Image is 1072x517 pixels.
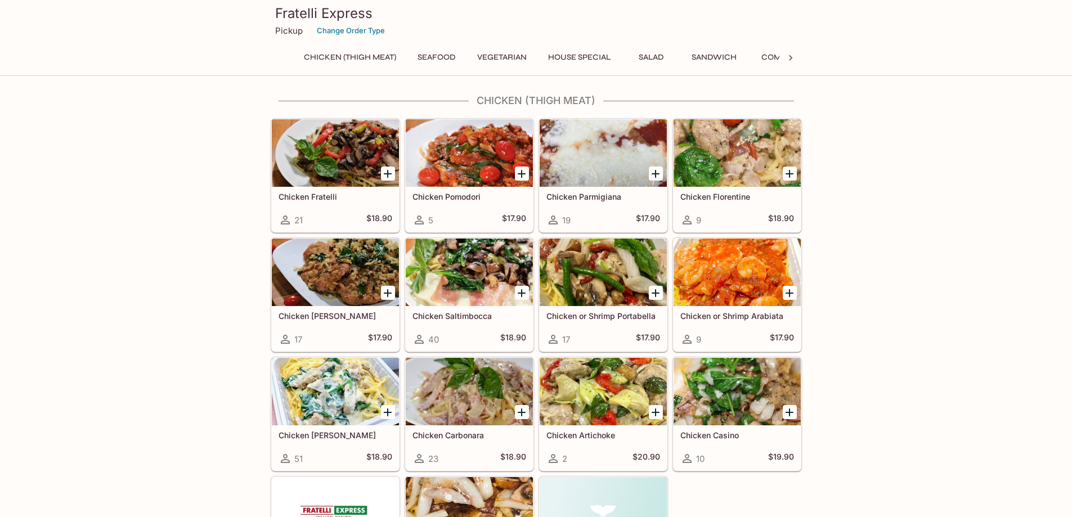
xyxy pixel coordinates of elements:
p: Pickup [275,25,303,36]
a: Chicken [PERSON_NAME]51$18.90 [271,357,400,471]
h5: Chicken [PERSON_NAME] [279,430,392,440]
button: Add Chicken Alfredo [381,405,395,419]
span: 23 [428,453,438,464]
span: 9 [696,334,701,345]
h5: $17.90 [368,332,392,346]
a: Chicken or Shrimp Arabiata9$17.90 [673,238,801,352]
span: 51 [294,453,303,464]
button: Chicken (Thigh Meat) [298,50,402,65]
a: Chicken Carbonara23$18.90 [405,357,533,471]
div: Chicken or Shrimp Arabiata [674,239,801,306]
a: Chicken Saltimbocca40$18.90 [405,238,533,352]
div: Chicken Florentine [674,119,801,187]
div: Chicken or Shrimp Portabella [540,239,667,306]
button: Add Chicken Basilio [381,286,395,300]
h5: Chicken Carbonara [412,430,526,440]
button: Sandwich [685,50,743,65]
a: Chicken Parmigiana19$17.90 [539,119,667,232]
h5: Chicken Saltimbocca [412,311,526,321]
div: Chicken Fratelli [272,119,399,187]
span: 17 [562,334,570,345]
button: Add Chicken Fratelli [381,167,395,181]
button: House Special [542,50,617,65]
span: 9 [696,215,701,226]
h5: Chicken Pomodori [412,192,526,201]
a: Chicken Artichoke2$20.90 [539,357,667,471]
button: Add Chicken or Shrimp Portabella [649,286,663,300]
button: Add Chicken Artichoke [649,405,663,419]
span: 21 [294,215,303,226]
h5: Chicken [PERSON_NAME] [279,311,392,321]
button: Seafood [411,50,462,65]
h5: $17.90 [636,332,660,346]
span: 40 [428,334,439,345]
button: Add Chicken Saltimbocca [515,286,529,300]
button: Combo [752,50,802,65]
a: Chicken Pomodori5$17.90 [405,119,533,232]
a: Chicken Florentine9$18.90 [673,119,801,232]
h5: Chicken or Shrimp Arabiata [680,311,794,321]
h5: $19.90 [768,452,794,465]
div: Chicken Pomodori [406,119,533,187]
h4: Chicken (Thigh Meat) [271,95,802,107]
span: 17 [294,334,302,345]
button: Add Chicken Carbonara [515,405,529,419]
button: Add Chicken Parmigiana [649,167,663,181]
button: Add Chicken Casino [783,405,797,419]
div: Chicken Parmigiana [540,119,667,187]
h5: Chicken Artichoke [546,430,660,440]
div: Chicken Casino [674,358,801,425]
h3: Fratelli Express [275,5,797,22]
button: Add Chicken Pomodori [515,167,529,181]
a: Chicken [PERSON_NAME]17$17.90 [271,238,400,352]
h5: Chicken or Shrimp Portabella [546,311,660,321]
h5: Chicken Casino [680,430,794,440]
button: Salad [626,50,676,65]
h5: Chicken Parmigiana [546,192,660,201]
h5: Chicken Fratelli [279,192,392,201]
button: Vegetarian [471,50,533,65]
button: Change Order Type [312,22,390,39]
h5: $17.90 [636,213,660,227]
h5: $18.90 [768,213,794,227]
h5: $17.90 [770,332,794,346]
button: Add Chicken Florentine [783,167,797,181]
div: Chicken Alfredo [272,358,399,425]
h5: $18.90 [366,213,392,227]
h5: $17.90 [502,213,526,227]
div: Chicken Saltimbocca [406,239,533,306]
div: Chicken Artichoke [540,358,667,425]
button: Add Chicken or Shrimp Arabiata [783,286,797,300]
a: Chicken or Shrimp Portabella17$17.90 [539,238,667,352]
span: 19 [562,215,571,226]
span: 2 [562,453,567,464]
div: Chicken Carbonara [406,358,533,425]
a: Chicken Fratelli21$18.90 [271,119,400,232]
h5: $18.90 [500,332,526,346]
h5: $20.90 [633,452,660,465]
h5: Chicken Florentine [680,192,794,201]
h5: $18.90 [500,452,526,465]
div: Chicken Basilio [272,239,399,306]
a: Chicken Casino10$19.90 [673,357,801,471]
h5: $18.90 [366,452,392,465]
span: 10 [696,453,705,464]
span: 5 [428,215,433,226]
